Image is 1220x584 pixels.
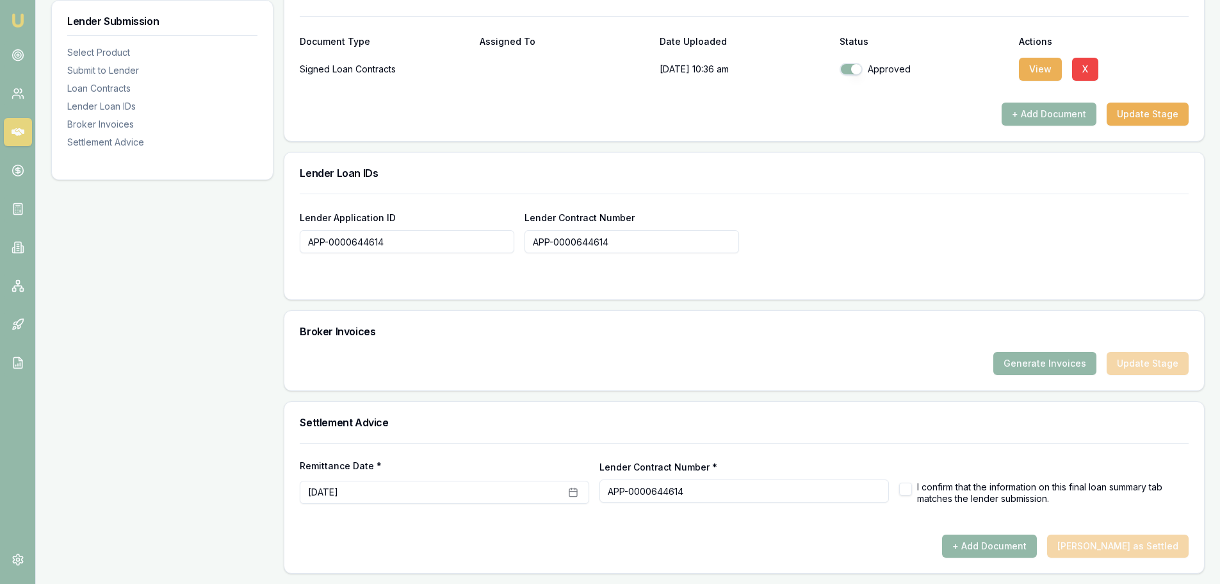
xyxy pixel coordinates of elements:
[67,136,257,149] div: Settlement Advice
[1019,37,1189,46] div: Actions
[917,481,1189,504] label: I confirm that the information on this final loan summary tab matches the lender submission.
[300,417,1189,428] h3: Settlement Advice
[660,56,829,82] p: [DATE] 10:36 am
[942,535,1037,558] button: + Add Document
[300,326,1189,337] h3: Broker Invoices
[67,46,257,59] div: Select Product
[300,168,1189,178] h3: Lender Loan IDs
[1107,103,1189,126] button: Update Stage
[1002,103,1096,126] button: + Add Document
[10,13,26,28] img: emu-icon-u.png
[840,37,1009,46] div: Status
[525,212,635,223] label: Lender Contract Number
[67,64,257,77] div: Submit to Lender
[300,56,469,82] div: Signed Loan Contracts
[660,37,829,46] div: Date Uploaded
[67,100,257,113] div: Lender Loan IDs
[993,352,1096,375] button: Generate Invoices
[67,118,257,131] div: Broker Invoices
[300,212,396,223] label: Lender Application ID
[300,37,469,46] div: Document Type
[1019,58,1062,81] button: View
[1072,58,1098,81] button: X
[67,82,257,95] div: Loan Contracts
[840,63,1009,76] div: Approved
[67,16,257,26] h3: Lender Submission
[480,37,649,46] div: Assigned To
[599,462,717,472] label: Lender Contract Number *
[300,481,589,504] button: [DATE]
[300,462,589,471] label: Remittance Date *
